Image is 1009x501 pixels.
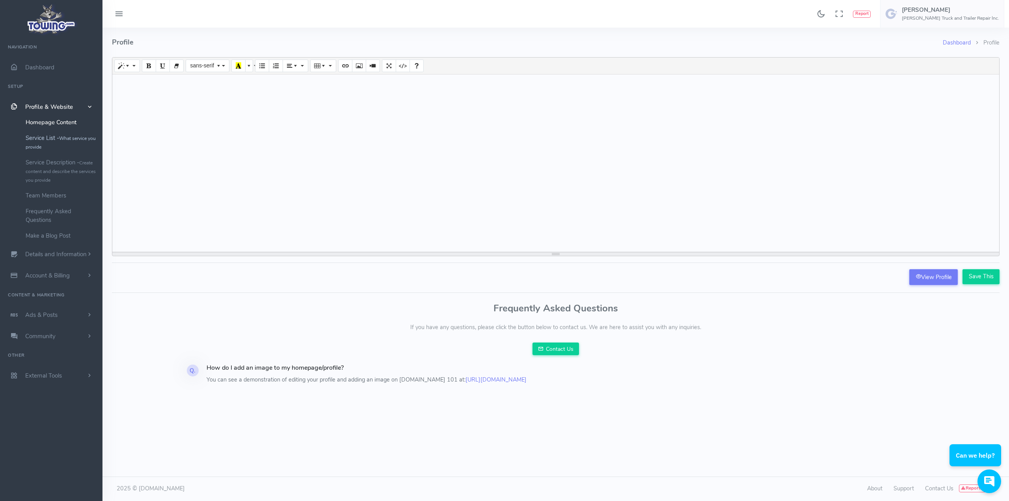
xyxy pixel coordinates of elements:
[186,60,229,72] button: Font Family
[902,16,999,21] h6: [PERSON_NAME] Truck and Trailer Repair Inc.
[310,60,336,72] button: Table
[853,11,871,18] button: Report
[382,60,396,72] button: Full Screen
[142,60,156,72] button: Bold (CTRL+B)
[187,365,199,376] div: Q.
[255,60,269,72] button: Unordered list (CTRL+SHIFT+NUM7)
[338,60,352,72] button: Link (CTRL+K)
[156,60,170,72] button: Underline (CTRL+U)
[283,60,308,72] button: Paragraph
[20,114,102,130] a: Homepage Content
[269,60,283,72] button: Ordered list (CTRL+SHIFT+NUM8)
[25,103,73,111] span: Profile & Website
[20,130,102,155] a: Service List -What service you provide
[112,252,999,256] div: resize
[532,343,579,355] a: Contact Us
[112,303,1000,313] h3: Frequently Asked Questions
[925,484,953,492] a: Contact Us
[25,372,62,380] span: External Tools
[20,188,102,203] a: Team Members
[352,60,366,72] button: Picture
[25,2,78,36] img: logo
[25,63,54,71] span: Dashboard
[894,484,914,492] a: Support
[885,7,898,20] img: user-image
[20,228,102,244] a: Make a Blog Post
[396,60,410,72] button: Code View
[26,135,96,150] small: What service you provide
[410,60,424,72] button: Help
[20,155,102,188] a: Service Description -Create content and describe the services you provide
[465,376,527,384] a: [URL][DOMAIN_NAME]
[25,332,56,340] span: Community
[25,311,58,319] span: Ads & Posts
[112,484,556,493] div: 2025 © [DOMAIN_NAME]
[245,60,253,72] button: More Color
[207,376,551,384] p: You can see a demonstration of editing your profile and adding an image on [DOMAIN_NAME] 101 at:
[902,7,999,13] h5: [PERSON_NAME]
[909,269,958,285] a: View Profile
[25,251,87,259] span: Details and Information
[971,39,1000,47] li: Profile
[943,39,971,47] a: Dashboard
[112,323,1000,332] p: If you have any questions, please click the button below to contact us. We are here to assist you...
[944,423,1009,501] iframe: Conversations
[207,365,551,372] h4: How do I add an image to my homepage/profile?
[169,60,184,72] button: Remove Font Style (CTRL+\)
[190,62,214,69] span: sans-serif
[231,60,246,72] button: Recent Color
[20,203,102,228] a: Frequently Asked Questions
[112,28,943,57] h4: Profile
[26,160,96,183] small: Create content and describe the services you provide
[962,269,1000,284] input: Save This
[867,484,882,492] a: About
[366,60,380,72] button: Video
[25,272,70,279] span: Account & Billing
[114,60,140,72] button: Style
